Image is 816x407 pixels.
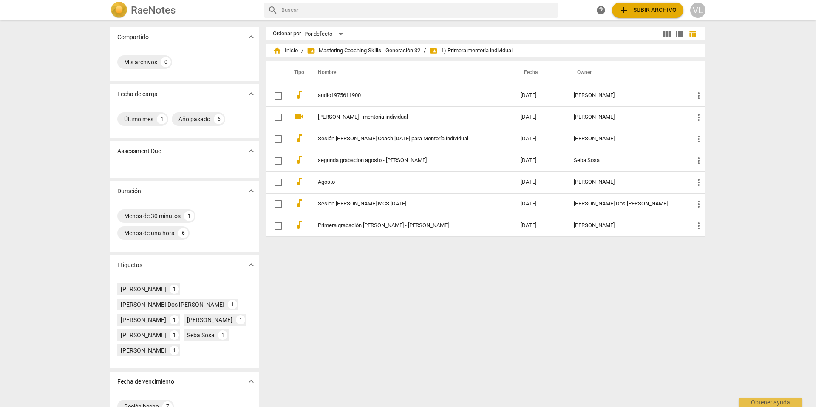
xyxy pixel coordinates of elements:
[121,300,224,309] div: [PERSON_NAME] Dos [PERSON_NAME]
[593,3,609,18] a: Obtener ayuda
[117,261,142,270] p: Etiquetas
[514,128,567,150] td: [DATE]
[574,179,680,185] div: [PERSON_NAME]
[739,398,802,407] div: Obtener ayuda
[574,222,680,229] div: [PERSON_NAME]
[688,30,697,38] span: table_chart
[117,187,141,196] p: Duración
[245,145,258,157] button: Mostrar más
[612,3,683,18] button: Subir
[694,91,704,101] span: more_vert
[514,61,567,85] th: Fecha
[294,220,304,230] span: audiotrack
[514,150,567,171] td: [DATE]
[245,375,258,388] button: Mostrar más
[294,111,304,122] span: videocam
[318,179,490,185] a: Agosto
[514,85,567,106] td: [DATE]
[318,114,490,120] a: [PERSON_NAME] - mentoria individual
[574,157,680,164] div: Seba Sosa
[110,2,127,19] img: Logo
[236,315,245,324] div: 1
[124,58,157,66] div: Mis archivos
[246,89,256,99] span: expand_more
[294,155,304,165] span: audiotrack
[660,28,673,40] button: Cuadrícula
[424,48,426,54] span: /
[686,28,699,40] button: Tabla
[619,5,677,15] span: Subir archivo
[307,46,420,55] span: Mastering Coaching Skills - Generación 32
[294,90,304,100] span: audiotrack
[301,48,303,54] span: /
[121,331,166,339] div: [PERSON_NAME]
[246,376,256,387] span: expand_more
[690,3,705,18] button: VL
[246,186,256,196] span: expand_more
[429,46,438,55] span: folder_shared
[131,4,176,16] h2: RaeNotes
[117,33,149,42] p: Compartido
[117,377,174,386] p: Fecha de vencimiento
[170,315,179,324] div: 1
[294,198,304,208] span: audiotrack
[294,176,304,187] span: audiotrack
[178,115,210,123] div: Año pasado
[117,90,158,99] p: Fecha de carga
[694,221,704,231] span: more_vert
[273,46,298,55] span: Inicio
[304,27,346,41] div: Por defecto
[673,28,686,40] button: Lista
[170,346,179,355] div: 1
[121,346,166,355] div: [PERSON_NAME]
[287,61,308,85] th: Tipo
[170,285,179,294] div: 1
[245,88,258,100] button: Mostrar más
[245,31,258,43] button: Mostrar más
[514,193,567,215] td: [DATE]
[574,92,680,99] div: [PERSON_NAME]
[574,136,680,142] div: [PERSON_NAME]
[308,61,514,85] th: Nombre
[124,115,153,123] div: Último mes
[178,228,188,238] div: 6
[157,114,167,124] div: 1
[574,201,680,207] div: [PERSON_NAME] Dos [PERSON_NAME]
[318,157,490,164] a: segunda grabacion agosto - [PERSON_NAME]
[268,5,278,15] span: search
[124,212,181,220] div: Menos de 30 minutos
[121,285,166,293] div: [PERSON_NAME]
[318,136,490,142] a: Sesión [PERSON_NAME] Coach [DATE] para Mentoría individual
[694,112,704,122] span: more_vert
[567,61,687,85] th: Owner
[110,2,258,19] a: LogoRaeNotes
[170,330,179,340] div: 1
[429,46,513,55] span: 1) Primera mentoría individual
[318,201,490,207] a: Sesion [PERSON_NAME] MCS [DATE]
[694,156,704,166] span: more_vert
[514,171,567,193] td: [DATE]
[228,300,237,309] div: 1
[117,147,161,156] p: Assessment Due
[318,222,490,229] a: Primera grabación [PERSON_NAME] - [PERSON_NAME]
[187,331,215,339] div: Seba Sosa
[273,46,281,55] span: home
[307,46,315,55] span: folder_shared
[121,316,166,324] div: [PERSON_NAME]
[694,177,704,188] span: more_vert
[574,114,680,120] div: [PERSON_NAME]
[246,260,256,270] span: expand_more
[187,316,232,324] div: [PERSON_NAME]
[281,3,554,17] input: Buscar
[294,133,304,143] span: audiotrack
[318,92,490,99] a: audio1975611900
[694,134,704,144] span: more_vert
[161,57,171,67] div: 0
[246,32,256,42] span: expand_more
[273,31,301,37] div: Ordenar por
[619,5,629,15] span: add
[246,146,256,156] span: expand_more
[245,259,258,271] button: Mostrar más
[184,211,194,221] div: 1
